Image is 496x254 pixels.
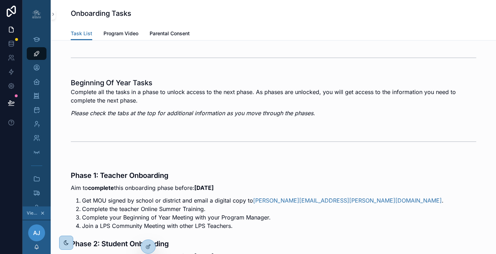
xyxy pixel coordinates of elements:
a: Task List [71,27,92,41]
span: Task List [71,30,92,37]
li: Complete the teacher Online Summer Training. [82,205,476,213]
img: App logo [31,8,42,20]
h1: Beginning Of Year Tasks [71,78,476,88]
a: [PERSON_NAME][EMAIL_ADDRESS][PERSON_NAME][DOMAIN_NAME] [253,197,442,204]
div: scrollable content [23,28,51,206]
em: Please check the tabs at the top for additional information as you move through the phases. [71,110,315,117]
strong: complete [88,184,114,191]
strong: [DATE] [194,184,214,191]
span: AJ [33,229,40,237]
p: Complete all the tasks in a phase to unlock access to the next phase. As phases are unlocked, you... [71,88,476,105]
li: Complete your Beginning of Year Meeting with your Program Manager. [82,213,476,222]
p: Aim to this onboarding phase before: [71,184,476,192]
li: Get MOU signed by school or district and email a digital copy to . [82,196,476,205]
h3: Phase 1: Teacher Onboarding [71,170,476,181]
span: Parental Consent [150,30,190,37]
h3: Phase 2: Student Onboarding [71,238,476,249]
a: Parental Consent [150,27,190,41]
li: Join a LPS Community Meeting with other LPS Teachers. [82,222,476,230]
span: Viewing as Aurora [27,210,39,216]
span: Program Video [103,30,138,37]
a: Program Video [103,27,138,41]
h1: Onboarding Tasks [71,8,131,18]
